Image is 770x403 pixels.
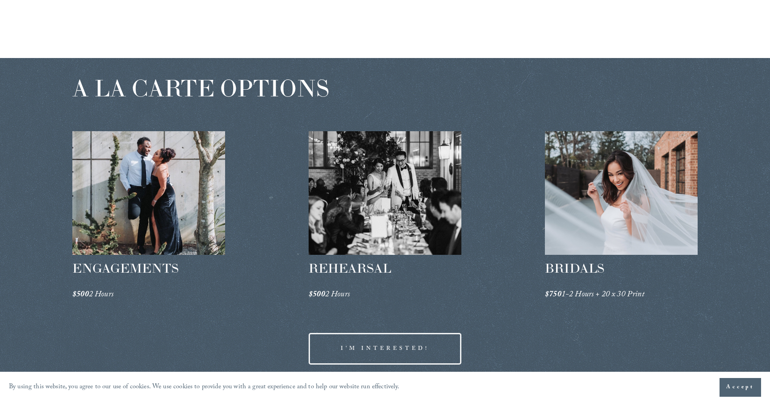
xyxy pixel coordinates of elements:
span: BRIDALS [545,260,604,276]
a: I'M INTERESTED! [309,333,461,365]
span: REHEARSAL [309,260,391,276]
em: 1-2 Hours + 20 x 30 Print [561,288,644,302]
span: A LA CARTE OPTIONS [72,73,329,103]
span: ENGAGEMENTS [72,260,179,276]
em: $500 [72,288,89,302]
em: 2 Hours [89,288,113,302]
button: Accept [720,378,761,397]
em: $750 [545,288,561,302]
em: $500 [309,288,325,302]
p: By using this website, you agree to our use of cookies. We use cookies to provide you with a grea... [9,381,400,394]
em: 2 Hours [325,288,350,302]
span: Accept [726,383,754,392]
